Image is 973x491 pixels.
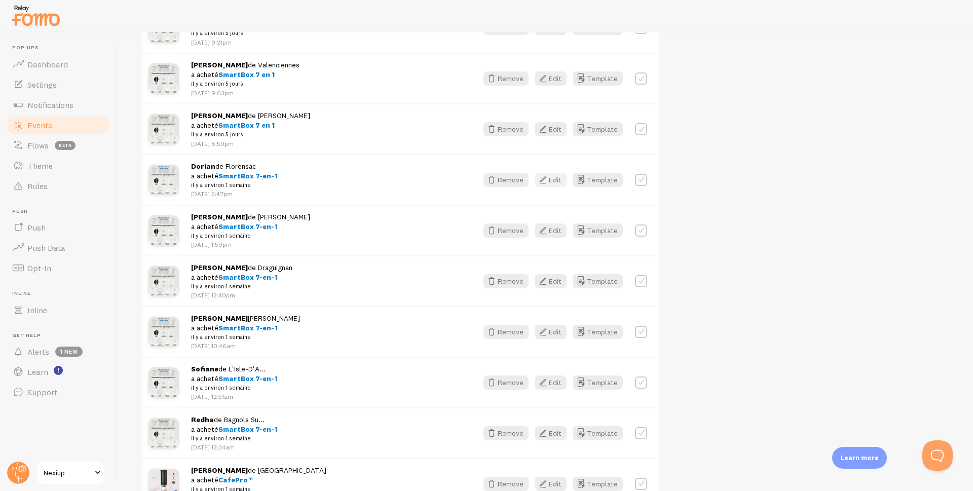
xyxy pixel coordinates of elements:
span: SmartBox 7-en-1 [218,374,277,383]
button: Template [573,274,623,288]
a: Edit [535,71,573,86]
a: Alerts 1 new [6,342,110,362]
p: [DATE] 10:46am [191,342,300,350]
img: BoxIphone_Prod_09.jpg [148,367,179,398]
span: Settings [27,80,57,90]
a: Edit [535,426,573,440]
a: Learn [6,362,110,382]
button: Template [573,122,623,136]
a: Edit [535,173,573,187]
button: Remove [483,274,529,288]
a: Push Data [6,238,110,258]
span: beta [55,141,76,150]
p: [DATE] 12:51am [191,392,277,401]
span: de [PERSON_NAME] a acheté [191,111,310,139]
span: Theme [27,161,53,171]
strong: [PERSON_NAME] [191,466,248,475]
a: Dashboard [6,54,110,74]
small: il y a environ 5 jours [191,130,310,139]
p: Learn more [840,453,879,463]
p: [DATE] 12:34am [191,443,277,451]
button: Remove [483,223,529,238]
span: SmartBox 7-en-1 [218,273,277,282]
small: il y a environ 1 semaine [191,332,300,342]
button: Edit [535,477,567,491]
small: il y a environ 1 semaine [191,231,310,240]
strong: [PERSON_NAME] [191,263,248,272]
button: Remove [483,71,529,86]
small: il y a environ 1 semaine [191,282,292,291]
span: CafePro™ [218,475,253,484]
span: de L'Isle-D'A... a acheté [191,364,277,393]
span: Push [27,222,46,233]
img: BoxIphone_Prod_09.jpg [148,165,179,195]
strong: [PERSON_NAME] [191,212,248,221]
span: Notifications [27,100,73,110]
span: SmartBox 7-en-1 [218,425,277,434]
button: Edit [535,325,567,339]
img: BoxIphone_Prod_09.jpg [148,266,179,296]
a: Edit [535,122,573,136]
button: Template [573,477,623,491]
button: Template [573,325,623,339]
a: Theme [6,156,110,176]
button: Remove [483,375,529,390]
span: Inline [12,290,110,297]
a: Events [6,115,110,135]
iframe: Help Scout Beacon - Open [922,440,953,471]
span: Push Data [27,243,65,253]
span: Support [27,387,57,397]
a: Edit [535,223,573,238]
button: Remove [483,426,529,440]
img: BoxIphone_Prod_09.jpg [148,317,179,347]
a: Edit [535,274,573,288]
button: Edit [535,375,567,390]
img: BoxIphone_Prod_09.jpg [148,63,179,94]
button: Template [573,426,623,440]
a: Template [573,223,623,238]
p: [DATE] 8:59pm [191,139,310,148]
strong: [PERSON_NAME] [191,111,248,120]
span: de [PERSON_NAME] a acheté [191,212,310,241]
p: [DATE] 1:59pm [191,240,310,249]
button: Edit [535,173,567,187]
button: Edit [535,71,567,86]
span: Rules [27,181,48,191]
a: Support [6,382,110,402]
span: SmartBox 7-en-1 [218,323,277,332]
p: [DATE] 5:47pm [191,190,277,198]
a: Push [6,217,110,238]
span: SmartBox 7 en 1 [218,121,275,130]
span: 1 new [55,347,83,357]
a: Edit [535,477,573,491]
button: Remove [483,325,529,339]
a: Inline [6,300,110,320]
button: Remove [483,122,529,136]
span: Learn [27,367,48,377]
button: Template [573,173,623,187]
span: SmartBox 7-en-1 [218,222,277,231]
span: Get Help [12,332,110,339]
small: il y a environ 5 jours [191,79,300,88]
img: BoxIphone_Prod_09.jpg [148,114,179,144]
strong: Dorian [191,162,215,171]
a: Nexiup [36,461,105,485]
span: de Draguignan a acheté [191,263,292,291]
a: Template [573,375,623,390]
span: Opt-In [27,263,51,273]
button: Edit [535,274,567,288]
strong: [PERSON_NAME] [191,314,248,323]
strong: Sofiane [191,364,218,373]
button: Edit [535,426,567,440]
button: Edit [535,223,567,238]
span: de Valenciennes a acheté [191,60,300,89]
a: Notifications [6,95,110,115]
svg: <p>Watch New Feature Tutorials!</p> [54,366,63,375]
span: de Florensac a acheté [191,162,277,190]
button: Template [573,71,623,86]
